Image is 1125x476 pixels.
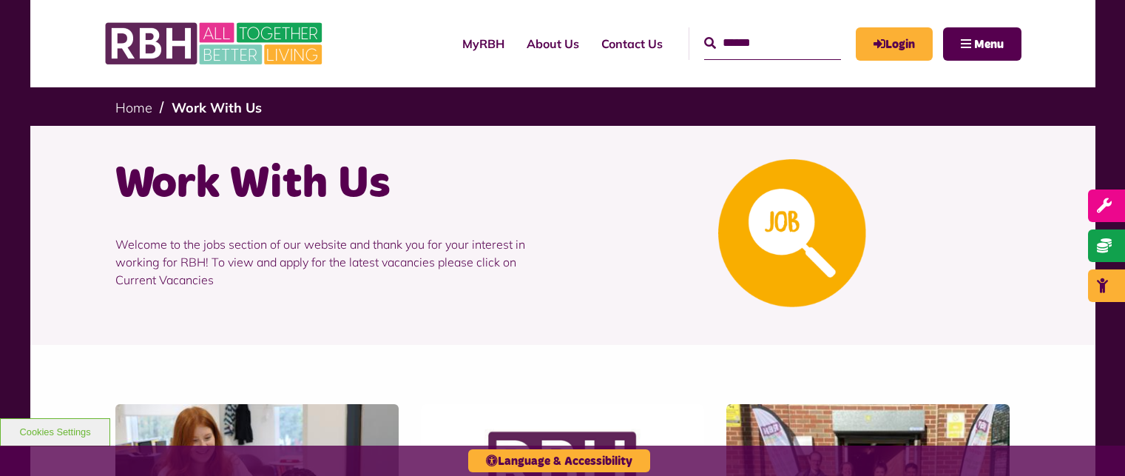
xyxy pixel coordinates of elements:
a: Contact Us [590,24,674,64]
p: Welcome to the jobs section of our website and thank you for your interest in working for RBH! To... [115,213,552,311]
span: Menu [974,38,1004,50]
a: Home [115,99,152,116]
button: Language & Accessibility [468,449,650,472]
a: Work With Us [172,99,262,116]
button: Navigation [943,27,1021,61]
a: About Us [516,24,590,64]
a: MyRBH [856,27,933,61]
img: Looking For A Job [718,159,866,307]
a: MyRBH [451,24,516,64]
img: RBH [104,15,326,73]
h1: Work With Us [115,155,552,213]
iframe: Netcall Web Assistant for live chat [1058,409,1125,476]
